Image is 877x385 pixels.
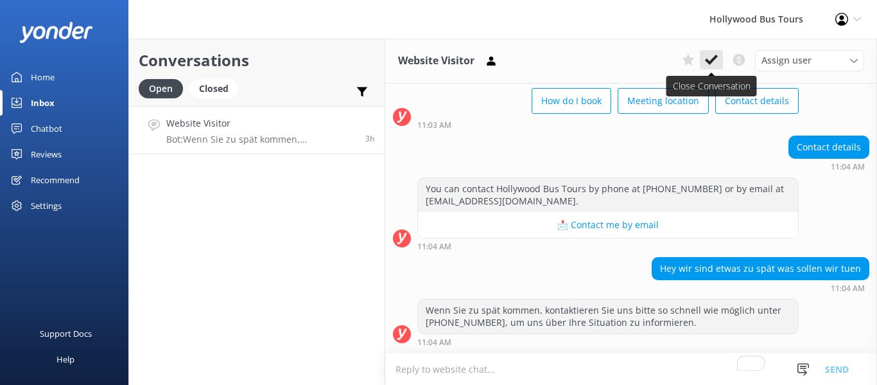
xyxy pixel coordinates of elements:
[385,354,877,385] textarea: To enrich screen reader interactions, please activate Accessibility in Grammarly extension settings
[189,81,245,95] a: Closed
[831,163,865,171] strong: 11:04 AM
[166,116,356,130] h4: Website Visitor
[31,141,62,167] div: Reviews
[652,283,869,292] div: Oct 15 2025 11:04am (UTC -07:00) America/Tijuana
[532,88,611,114] button: How do I book
[652,258,869,280] div: Hey wir sind etwas zu spät was sollen wir tuen
[831,285,865,292] strong: 11:04 AM
[19,22,93,43] img: yonder-white-logo.png
[139,81,189,95] a: Open
[31,64,55,90] div: Home
[166,134,356,145] p: Bot: Wenn Sie zu spät kommen, kontaktieren Sie uns bitte so schnell wie möglich unter [PHONE_NUMB...
[417,339,451,346] strong: 11:04 AM
[31,116,62,141] div: Chatbot
[418,178,798,212] div: You can contact Hollywood Bus Tours by phone at [PHONE_NUMBER] or by email at [EMAIL_ADDRESS][DOM...
[56,346,74,372] div: Help
[139,48,375,73] h2: Conversations
[31,90,55,116] div: Inbox
[755,50,864,71] div: Assign User
[417,121,451,129] strong: 11:03 AM
[417,337,799,346] div: Oct 15 2025 11:04am (UTC -07:00) America/Tijuana
[789,136,869,158] div: Contact details
[788,162,869,171] div: Oct 15 2025 11:04am (UTC -07:00) America/Tijuana
[139,79,183,98] div: Open
[715,88,799,114] button: Contact details
[40,321,92,346] div: Support Docs
[418,212,798,238] button: 📩 Contact me by email
[31,193,62,219] div: Settings
[365,133,375,144] span: Oct 15 2025 11:04am (UTC -07:00) America/Tijuana
[618,88,709,114] button: Meeting location
[417,242,799,251] div: Oct 15 2025 11:04am (UTC -07:00) America/Tijuana
[189,79,238,98] div: Closed
[417,243,451,251] strong: 11:04 AM
[31,167,80,193] div: Recommend
[398,53,474,69] h3: Website Visitor
[129,106,385,154] a: Website VisitorBot:Wenn Sie zu spät kommen, kontaktieren Sie uns bitte so schnell wie möglich unt...
[417,120,799,129] div: Oct 15 2025 11:03am (UTC -07:00) America/Tijuana
[761,53,812,67] span: Assign user
[418,300,798,334] div: Wenn Sie zu spät kommen, kontaktieren Sie uns bitte so schnell wie möglich unter [PHONE_NUMBER], ...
